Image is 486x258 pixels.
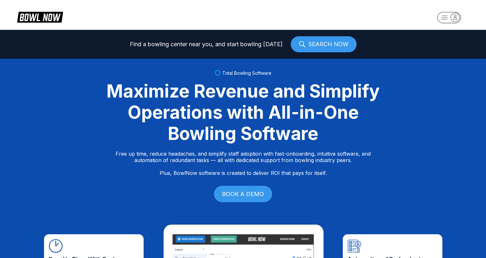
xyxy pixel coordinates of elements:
[291,36,357,52] a: SEARCH NOW
[116,150,371,176] p: Free up time, reduce headaches, and simplify staff adoption with fast-onboarding, intuitive softw...
[222,70,271,76] span: Total Bowling Software
[99,81,388,144] div: Maximize Revenue and Simplify Operations with All-in-One Bowling Software
[130,41,283,47] span: Find a bowling center near you, and start bowling [DATE]
[214,186,272,202] a: BOOK A DEMO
